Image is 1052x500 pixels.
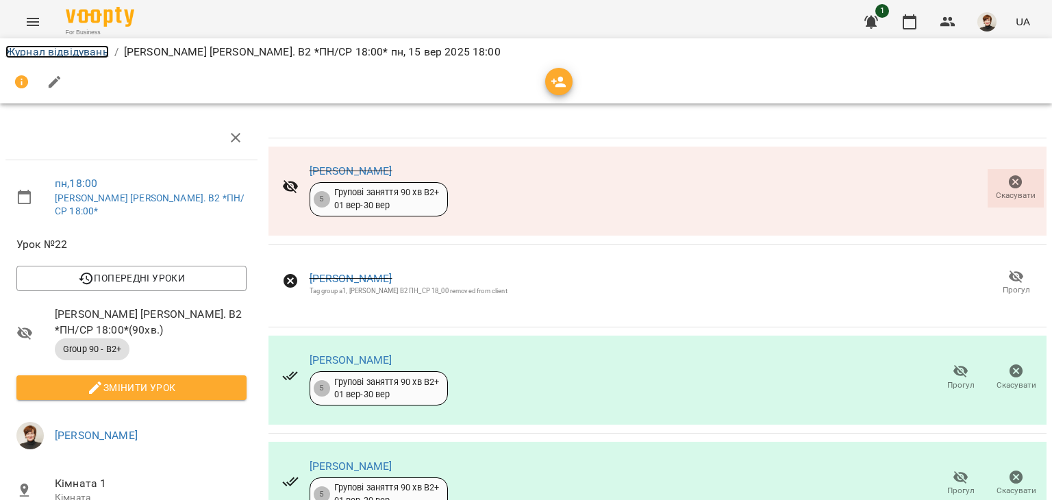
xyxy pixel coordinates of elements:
[933,358,988,397] button: Прогул
[55,343,129,355] span: Group 90 - B2+
[314,191,330,208] div: 5
[55,177,97,190] a: пн , 18:00
[27,270,236,286] span: Попередні уроки
[310,286,508,295] div: Tag group a1, [PERSON_NAME] В2 ПН_СР 18_00 removed from client
[27,379,236,396] span: Змінити урок
[334,186,440,212] div: Групові заняття 90 хв В2+ 01 вер - 30 вер
[314,380,330,397] div: 5
[124,44,501,60] p: [PERSON_NAME] [PERSON_NAME]. В2 *ПН/СР 18:00* пн, 15 вер 2025 18:00
[1010,9,1036,34] button: UA
[16,5,49,38] button: Menu
[66,28,134,37] span: For Business
[334,376,440,401] div: Групові заняття 90 хв В2+ 01 вер - 30 вер
[5,44,1047,60] nav: breadcrumb
[16,375,247,400] button: Змінити урок
[875,4,889,18] span: 1
[310,460,392,473] a: [PERSON_NAME]
[947,379,975,391] span: Прогул
[988,358,1044,397] button: Скасувати
[16,236,247,253] span: Урок №22
[996,190,1036,201] span: Скасувати
[55,429,138,442] a: [PERSON_NAME]
[310,272,392,285] a: [PERSON_NAME]
[1003,284,1030,296] span: Прогул
[55,306,247,338] span: [PERSON_NAME] [PERSON_NAME]. В2 *ПН/СР 18:00* ( 90 хв. )
[66,7,134,27] img: Voopty Logo
[5,45,109,58] a: Журнал відвідувань
[997,485,1036,497] span: Скасувати
[977,12,997,32] img: 630b37527edfe3e1374affafc9221cc6.jpg
[16,422,44,449] img: 630b37527edfe3e1374affafc9221cc6.jpg
[947,485,975,497] span: Прогул
[310,353,392,366] a: [PERSON_NAME]
[989,264,1044,302] button: Прогул
[997,379,1036,391] span: Скасувати
[114,44,118,60] li: /
[310,164,392,177] a: [PERSON_NAME]
[55,192,245,217] a: [PERSON_NAME] [PERSON_NAME]. В2 *ПН/СР 18:00*
[16,266,247,290] button: Попередні уроки
[988,169,1044,208] button: Скасувати
[55,475,247,492] span: Кімната 1
[1016,14,1030,29] span: UA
